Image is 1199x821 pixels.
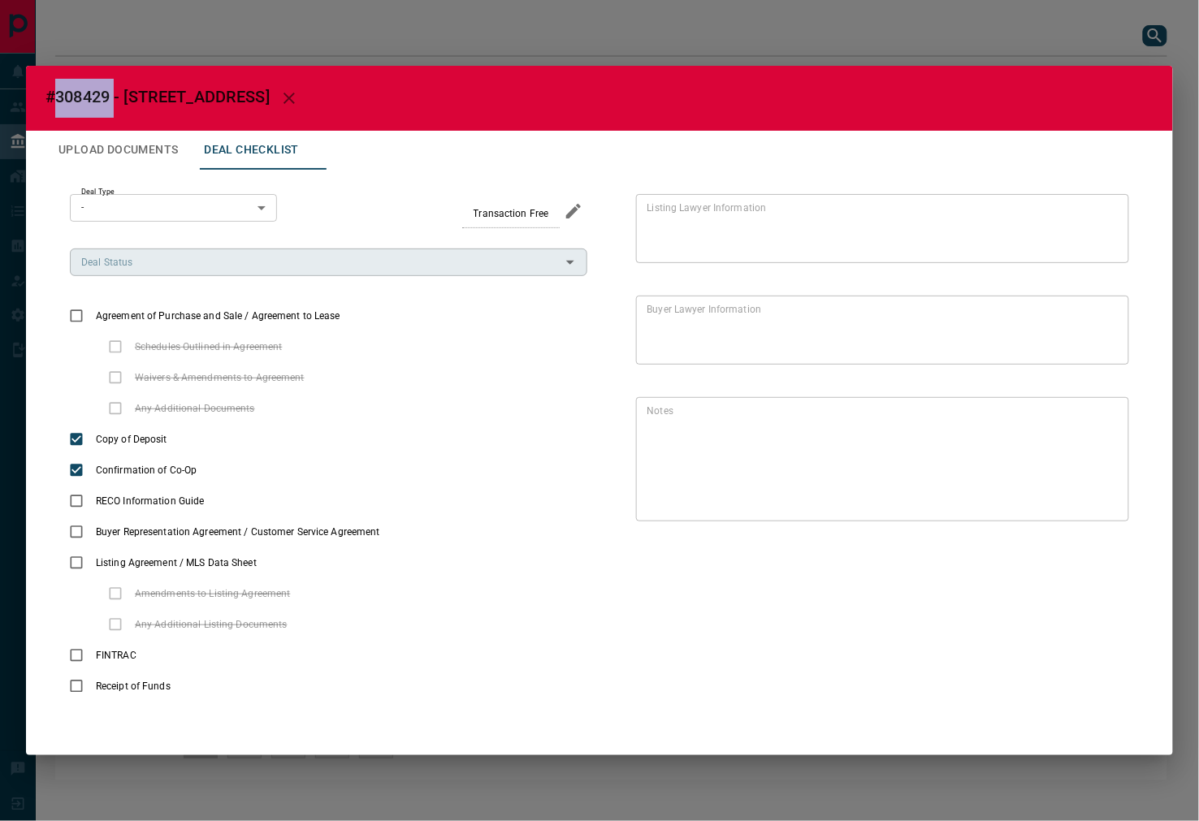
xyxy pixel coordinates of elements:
span: Agreement of Purchase and Sale / Agreement to Lease [92,309,344,323]
button: Deal Checklist [191,131,312,170]
div: - [70,194,277,222]
span: Receipt of Funds [92,679,175,694]
span: Listing Agreement / MLS Data Sheet [92,555,261,570]
button: Open [559,251,582,274]
span: Copy of Deposit [92,432,171,447]
span: Schedules Outlined in Agreement [131,339,287,354]
button: edit [560,197,587,225]
span: Amendments to Listing Agreement [131,586,295,601]
span: Waivers & Amendments to Agreement [131,370,309,385]
textarea: text field [647,201,1111,256]
label: Deal Type [81,187,115,197]
span: Any Additional Documents [131,401,259,416]
span: Buyer Representation Agreement / Customer Service Agreement [92,525,384,539]
span: RECO Information Guide [92,494,208,508]
textarea: text field [647,302,1111,357]
span: FINTRAC [92,648,141,663]
span: Confirmation of Co-Op [92,463,201,477]
span: Any Additional Listing Documents [131,617,292,632]
button: Upload Documents [45,131,191,170]
span: #308429 - [STREET_ADDRESS] [45,87,270,106]
textarea: text field [647,404,1111,514]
